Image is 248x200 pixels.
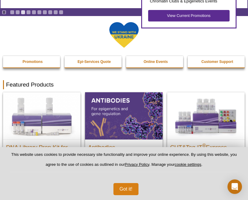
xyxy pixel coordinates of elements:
[10,10,14,15] a: Go to slide 1
[6,141,78,156] h2: DNA Library Prep Kit for Illumina
[43,10,47,15] a: Go to slide 7
[21,10,25,15] a: Go to slide 3
[3,56,62,67] a: Promotions
[78,60,111,64] strong: Epi-Services Quote
[48,10,52,15] a: Go to slide 8
[175,162,201,167] button: cookie settings
[144,60,168,64] strong: Online Events
[2,10,6,15] a: Toggle autoplay
[23,60,43,64] strong: Promotions
[148,10,230,21] a: View Current Promotions
[126,56,185,67] a: Online Events
[65,56,124,67] a: Epi-Services Quote
[85,92,163,139] img: All Antibodies
[3,92,81,184] a: DNA Library Prep Kit for Illumina DNA Library Prep Kit for Illumina® Dual Index NGS Kit for ChIP-...
[26,10,31,15] a: Go to slide 4
[85,92,163,172] a: All Antibodies Antibodies Application-tested antibodies for ChIP, CUT&Tag, and CUT&RUN.
[125,162,149,167] a: Privacy Policy
[113,183,138,195] button: Got it!
[53,10,58,15] a: Go to slide 9
[167,92,245,184] a: CUT&Tag-IT® Express Assay Kit CUT&Tag-IT®Express Assay Kit Less variable and higher-throughput ge...
[32,10,36,15] a: Go to slide 5
[201,60,233,64] strong: Customer Support
[202,143,206,148] sup: ®
[37,10,42,15] a: Go to slide 6
[188,56,247,67] a: Customer Support
[15,10,20,15] a: Go to slide 2
[167,92,245,139] img: CUT&Tag-IT® Express Assay Kit
[170,141,242,156] h2: CUT&Tag-IT Express Assay Kit
[3,92,81,139] img: DNA Library Prep Kit for Illumina
[88,141,160,150] h2: Antibodies
[59,10,63,15] a: Go to slide 10
[109,21,139,48] img: We Stand With Ukraine
[227,179,242,194] div: Open Intercom Messenger
[10,152,238,172] p: This website uses cookies to provide necessary site functionality and improve your online experie...
[3,80,245,89] h2: Featured Products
